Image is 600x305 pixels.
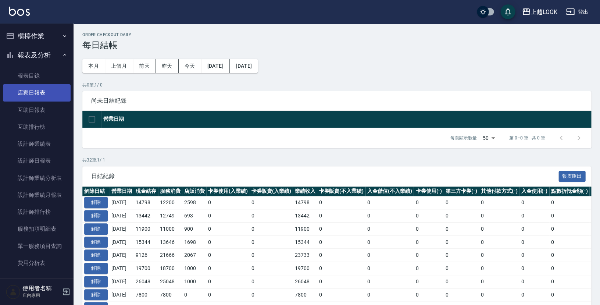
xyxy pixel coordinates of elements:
a: 店家日報表 [3,84,71,101]
td: 14798 [134,196,158,209]
td: 13442 [293,209,317,223]
td: [DATE] [110,235,134,249]
a: 費用分析表 [3,255,71,272]
p: 第 0–0 筆 共 0 筆 [509,135,545,141]
td: 2067 [182,249,206,262]
td: 0 [414,275,444,288]
td: 0 [444,209,479,223]
td: 693 [182,209,206,223]
td: 19700 [134,262,158,275]
button: save [500,4,515,19]
td: 0 [317,249,365,262]
td: 18700 [158,262,182,275]
div: 上越LOOK [531,7,557,17]
td: 0 [206,249,250,262]
td: 0 [549,262,590,275]
td: 0 [519,222,549,235]
td: 15344 [134,235,158,249]
td: 0 [549,235,590,249]
td: 0 [206,222,250,235]
td: 0 [365,288,414,301]
a: 互助排行榜 [3,118,71,135]
button: 解除 [84,223,108,235]
td: 0 [365,262,414,275]
td: 0 [206,196,250,209]
td: 7800 [134,288,158,301]
td: 7800 [293,288,317,301]
p: 共 0 筆, 1 / 0 [82,82,591,88]
p: 每頁顯示數量 [450,135,477,141]
td: 0 [444,275,479,288]
th: 卡券販賣(入業績) [250,187,293,196]
td: [DATE] [110,249,134,262]
td: 0 [250,275,293,288]
td: 13646 [158,235,182,249]
td: 0 [414,235,444,249]
td: 2598 [182,196,206,209]
button: [DATE] [201,59,229,73]
td: 0 [317,222,365,235]
td: 14798 [293,196,317,209]
td: 0 [549,249,590,262]
td: 0 [444,262,479,275]
td: 0 [414,222,444,235]
td: 0 [414,249,444,262]
button: 解除 [84,249,108,261]
td: 11000 [158,222,182,235]
td: 0 [365,249,414,262]
a: 設計師業績表 [3,135,71,152]
th: 解除日結 [82,187,110,196]
div: 50 [480,128,497,148]
p: 店內專用 [22,292,60,299]
img: Logo [9,7,30,16]
td: 0 [519,209,549,223]
td: 0 [414,288,444,301]
th: 業績收入 [293,187,317,196]
td: 0 [317,196,365,209]
td: 0 [479,235,519,249]
td: 26048 [293,275,317,288]
td: 0 [414,209,444,223]
td: 0 [444,235,479,249]
a: 設計師業績月報表 [3,187,71,203]
a: 設計師排行榜 [3,203,71,220]
button: 解除 [84,237,108,248]
td: 1698 [182,235,206,249]
td: 0 [519,288,549,301]
button: [DATE] [230,59,258,73]
button: 上個月 [105,59,133,73]
button: 今天 [179,59,201,73]
td: 0 [549,222,590,235]
td: 0 [250,196,293,209]
button: 昨天 [156,59,179,73]
td: 0 [365,196,414,209]
td: 0 [479,196,519,209]
th: 卡券販賣(不入業績) [317,187,365,196]
h5: 使用者名稱 [22,285,60,292]
td: 0 [549,209,590,223]
td: 7800 [158,288,182,301]
td: 1000 [182,275,206,288]
button: 前天 [133,59,156,73]
td: 0 [182,288,206,301]
td: 0 [444,222,479,235]
td: 0 [479,249,519,262]
td: 19700 [293,262,317,275]
th: 入金使用(-) [519,187,549,196]
button: 本月 [82,59,105,73]
td: 0 [250,209,293,223]
td: 0 [519,249,549,262]
th: 現金結存 [134,187,158,196]
a: 互助日報表 [3,102,71,118]
td: 9126 [134,249,158,262]
td: 0 [519,275,549,288]
td: 0 [444,288,479,301]
td: 0 [250,222,293,235]
button: 解除 [84,289,108,301]
td: [DATE] [110,275,134,288]
img: Person [6,284,21,299]
td: 0 [250,235,293,249]
td: 0 [365,209,414,223]
button: 櫃檯作業 [3,26,71,46]
td: 11900 [293,222,317,235]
